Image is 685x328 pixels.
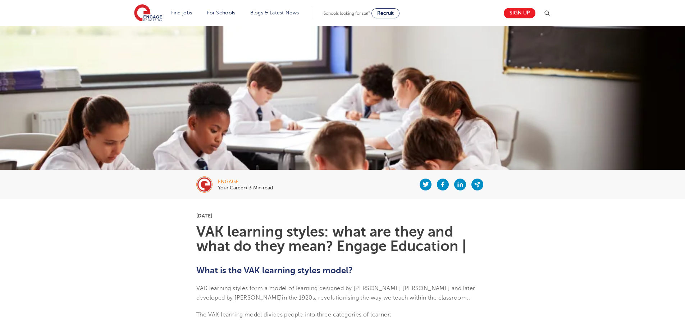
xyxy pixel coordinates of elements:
span: in the 1920s, revolutionising the way we teach within the classroom. [282,295,468,301]
a: For Schools [207,10,235,15]
span: VAK learning styles form a model of learning designed by [PERSON_NAME] [PERSON_NAME] and later de... [196,285,475,301]
p: Your Career• 3 Min read [218,185,273,190]
a: Blogs & Latest News [250,10,299,15]
img: Engage Education [134,4,162,22]
p: [DATE] [196,213,489,218]
span: The VAK learning model divides people into three categories of learner: [196,311,392,318]
b: What is the VAK learning styles model? [196,265,353,275]
a: Recruit [371,8,399,18]
a: Find jobs [171,10,192,15]
h1: VAK learning styles: what are they and what do they mean? Engage Education | [196,225,489,253]
div: engage [218,179,273,184]
a: Sign up [504,8,535,18]
span: Recruit [377,10,394,16]
span: Schools looking for staff [324,11,370,16]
